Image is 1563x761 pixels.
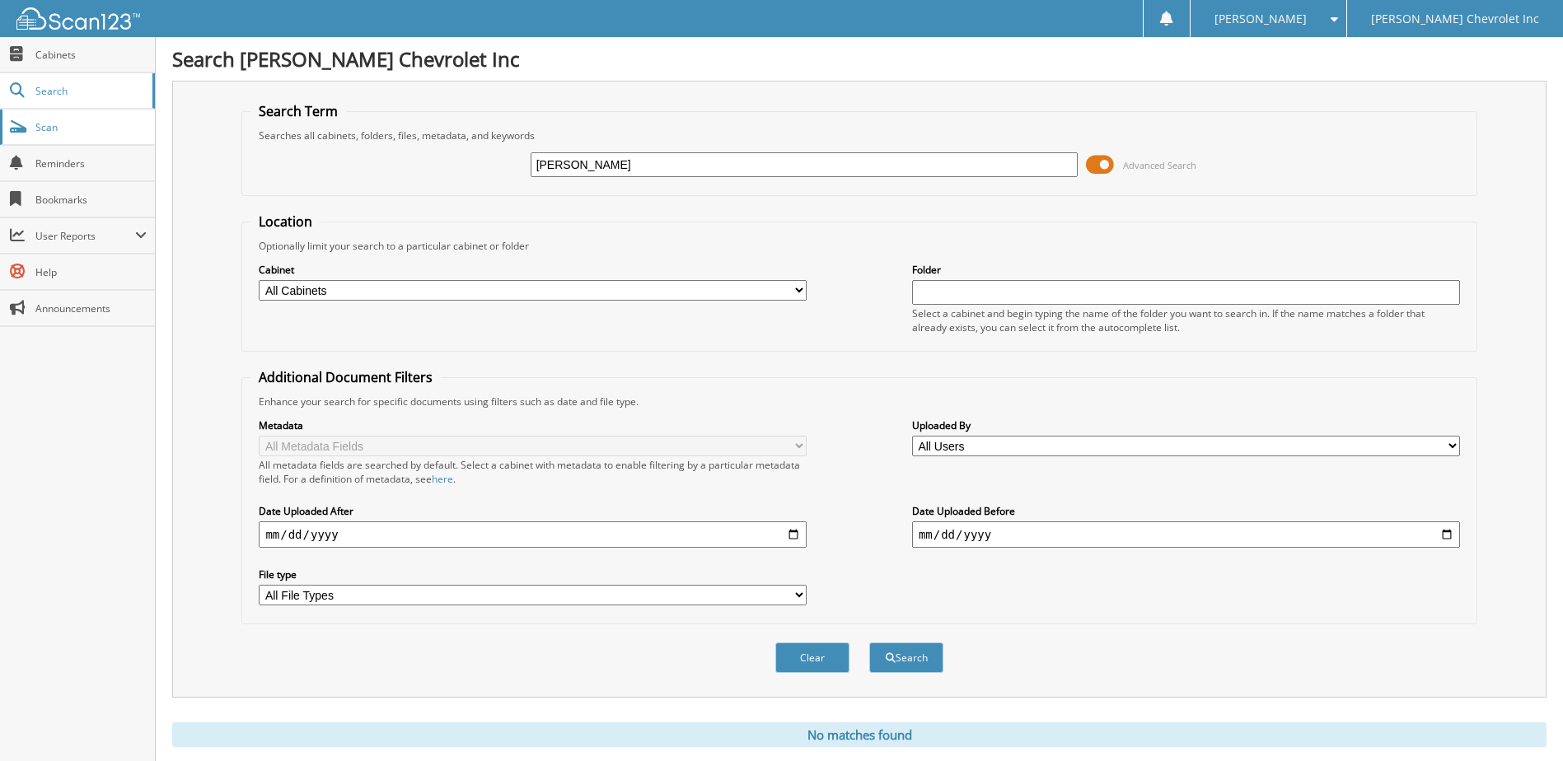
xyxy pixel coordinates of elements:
[250,239,1467,253] div: Optionally limit your search to a particular cabinet or folder
[259,418,807,432] label: Metadata
[35,229,135,243] span: User Reports
[250,368,441,386] legend: Additional Document Filters
[259,458,807,486] div: All metadata fields are searched by default. Select a cabinet with metadata to enable filtering b...
[16,7,140,30] img: scan123-logo-white.svg
[869,642,943,673] button: Search
[250,212,321,231] legend: Location
[250,102,346,120] legend: Search Term
[259,521,807,548] input: start
[912,521,1460,548] input: end
[259,567,807,581] label: File type
[35,48,147,62] span: Cabinets
[35,84,144,98] span: Search
[432,472,453,486] a: here
[912,306,1460,334] div: Select a cabinet and begin typing the name of the folder you want to search in. If the name match...
[35,156,147,170] span: Reminders
[912,263,1460,277] label: Folder
[1481,682,1563,761] iframe: Chat Widget
[912,418,1460,432] label: Uploaded By
[35,265,147,279] span: Help
[775,642,849,673] button: Clear
[912,504,1460,518] label: Date Uploaded Before
[1123,159,1196,171] span: Advanced Search
[250,128,1467,142] div: Searches all cabinets, folders, files, metadata, and keywords
[259,504,807,518] label: Date Uploaded After
[172,45,1547,72] h1: Search [PERSON_NAME] Chevrolet Inc
[172,722,1547,747] div: No matches found
[1371,14,1539,24] span: [PERSON_NAME] Chevrolet Inc
[259,263,807,277] label: Cabinet
[35,301,147,315] span: Announcements
[1214,14,1307,24] span: [PERSON_NAME]
[35,193,147,207] span: Bookmarks
[250,395,1467,409] div: Enhance your search for specific documents using filters such as date and file type.
[35,120,147,134] span: Scan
